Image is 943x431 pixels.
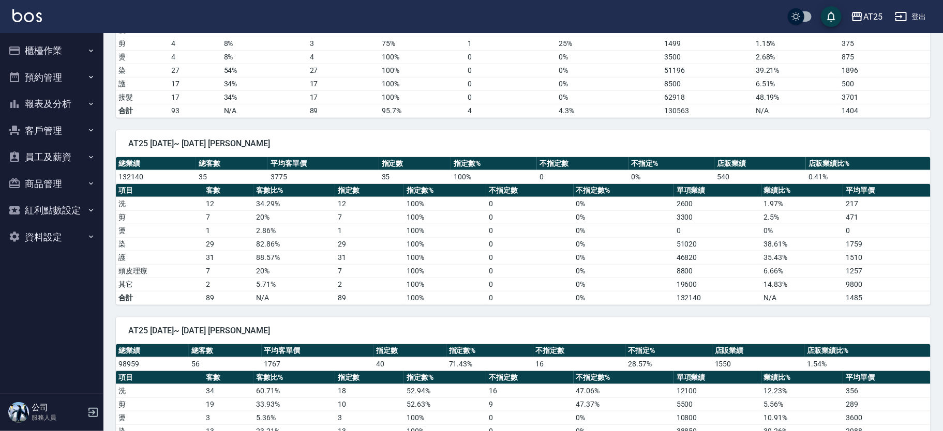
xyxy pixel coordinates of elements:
td: 3500 [662,50,753,64]
td: 100 % [404,278,486,291]
td: 47.06 % [574,384,674,397]
td: 1404 [839,104,931,117]
td: 合計 [116,291,203,304]
td: 100 % [379,90,465,104]
td: 8800 [674,264,761,278]
td: 46820 [674,251,761,264]
th: 指定數 [373,344,446,358]
td: 0 % [574,210,674,224]
td: 100 % [379,64,465,77]
table: a dense table [116,344,931,371]
td: 51196 [662,64,753,77]
th: 不指定數% [574,371,674,384]
td: 471 [843,210,931,224]
table: a dense table [116,157,931,184]
td: 12100 [674,384,761,397]
th: 指定數% [404,184,486,197]
td: 88.57 % [253,251,336,264]
th: 平均單價 [843,184,931,197]
td: 洗 [116,384,203,397]
td: 0 % [574,251,674,264]
td: 52.94 % [404,384,486,397]
th: 不指定數 [537,157,628,171]
td: 48.19 % [753,90,839,104]
td: 4 [169,37,221,50]
td: 100 % [379,50,465,64]
td: 7 [335,210,404,224]
td: 34 % [221,77,307,90]
td: 剪 [116,397,203,411]
td: 1257 [843,264,931,278]
td: 71.43 % [446,357,533,371]
td: 100 % [404,411,486,424]
td: 5.56 % [761,397,844,411]
td: 47.37 % [574,397,674,411]
td: 89 [335,291,404,304]
td: 17 [169,77,221,90]
td: 100 % [404,237,486,251]
td: 4 [169,50,221,64]
td: 護 [116,251,203,264]
th: 不指定數 [533,344,626,358]
th: 單項業績 [674,184,761,197]
td: 頭皮理療 [116,264,203,278]
td: 14.83 % [761,278,844,291]
td: 500 [839,77,931,90]
td: 62918 [662,90,753,104]
td: 0 [486,237,574,251]
td: 1759 [843,237,931,251]
td: 25 % [557,37,662,50]
th: 不指定% [625,344,712,358]
td: 5.36 % [253,411,336,424]
td: 9 [486,397,574,411]
td: 12 [203,197,253,210]
td: 27 [307,64,379,77]
p: 服務人員 [32,413,84,422]
td: 19 [203,397,253,411]
button: 客戶管理 [4,117,99,144]
th: 客數 [203,371,253,384]
td: 40 [373,357,446,371]
td: 19600 [674,278,761,291]
td: 0 [486,197,574,210]
th: 店販業績 [714,157,806,171]
button: 報表及分析 [4,90,99,117]
td: 34.29 % [253,197,336,210]
th: 店販業績比% [804,344,931,358]
td: 0 % [574,224,674,237]
td: 剪 [116,210,203,224]
td: 5500 [674,397,761,411]
td: 89 [307,104,379,117]
td: 100 % [404,197,486,210]
th: 不指定數 [486,371,574,384]
td: 17 [307,90,379,104]
td: 1 [203,224,253,237]
td: 89 [203,291,253,304]
td: 75 % [379,37,465,50]
td: 875 [839,50,931,64]
td: 130563 [662,104,753,117]
td: 16 [533,357,626,371]
img: Person [8,402,29,423]
td: 18 [335,384,404,397]
td: 82.86 % [253,237,336,251]
td: 護 [116,77,169,90]
button: 商品管理 [4,171,99,197]
td: 1.97 % [761,197,844,210]
td: 100 % [404,264,486,278]
button: save [821,6,842,27]
td: 100 % [451,170,537,183]
button: 資料設定 [4,224,99,251]
td: 54 % [221,64,307,77]
td: 2.86 % [253,224,336,237]
td: 100% [404,291,486,304]
td: 0 [843,224,931,237]
th: 指定數 [335,184,404,197]
td: 染 [116,237,203,251]
th: 業績比% [761,184,844,197]
td: 217 [843,197,931,210]
td: 其它 [116,278,203,291]
th: 不指定數 [486,184,574,197]
td: 7 [203,210,253,224]
td: 1550 [712,357,805,371]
